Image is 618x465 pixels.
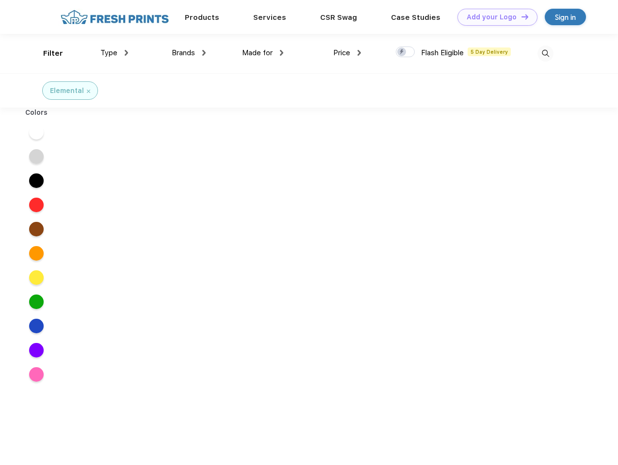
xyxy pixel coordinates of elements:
[333,48,350,57] span: Price
[100,48,117,57] span: Type
[172,48,195,57] span: Brands
[185,13,219,22] a: Products
[125,50,128,56] img: dropdown.png
[202,50,206,56] img: dropdown.png
[43,48,63,59] div: Filter
[242,48,273,57] span: Made for
[468,47,511,56] span: 5 Day Delivery
[253,13,286,22] a: Services
[18,108,55,118] div: Colors
[280,50,283,56] img: dropdown.png
[467,13,517,21] div: Add your Logo
[87,90,90,93] img: filter_cancel.svg
[358,50,361,56] img: dropdown.png
[555,12,576,23] div: Sign in
[50,86,84,96] div: Elemental
[545,9,586,25] a: Sign in
[320,13,357,22] a: CSR Swag
[537,46,553,62] img: desktop_search.svg
[521,14,528,19] img: DT
[421,48,464,57] span: Flash Eligible
[58,9,172,26] img: fo%20logo%202.webp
